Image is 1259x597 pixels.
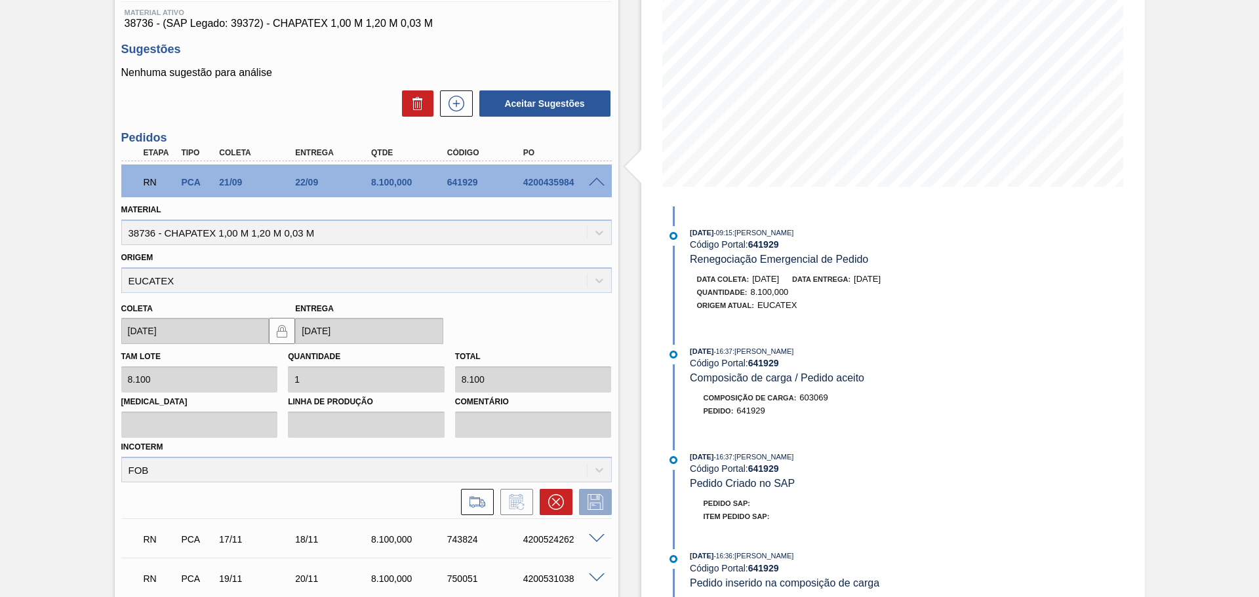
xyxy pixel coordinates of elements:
[455,393,612,412] label: Comentário
[690,478,795,489] span: Pedido Criado no SAP
[494,489,533,515] div: Informar alteração no pedido
[697,301,754,309] span: Origem Atual:
[690,347,713,355] span: [DATE]
[288,393,445,412] label: Linha de Produção
[704,394,797,402] span: Composição de Carga :
[732,347,794,355] span: : [PERSON_NAME]
[121,205,161,214] label: Material
[121,304,153,313] label: Coleta
[533,489,572,515] div: Cancelar pedido
[292,177,377,187] div: 22/09/2021
[144,177,176,187] p: RN
[520,148,605,157] div: PO
[736,406,765,415] span: 641929
[454,489,494,515] div: Ir para Composição de Carga
[368,177,453,187] div: 8.100,000
[752,274,779,284] span: [DATE]
[792,275,850,283] span: Data entrega:
[121,67,612,79] p: Nenhuma sugestão para análise
[444,148,529,157] div: Código
[690,229,713,237] span: [DATE]
[433,90,473,117] div: Nova sugestão
[274,323,290,339] img: locked
[732,453,794,461] span: : [PERSON_NAME]
[292,573,377,584] div: 20/11/2021
[690,254,868,265] span: Renegociação Emergencial de Pedido
[144,534,176,545] p: RN
[690,239,1001,250] div: Código Portal:
[714,348,732,355] span: - 16:37
[748,463,779,474] strong: 641929
[288,352,340,361] label: Quantidade
[269,318,295,344] button: locked
[121,43,612,56] h3: Sugestões
[125,18,609,29] span: 38736 - (SAP Legado: 39372) - CHAPATEX 1,00 M 1,20 M 0,03 M
[714,229,732,237] span: - 09:15
[121,318,270,344] input: dd/mm/yyyy
[140,564,180,593] div: Em renegociação
[690,552,713,560] span: [DATE]
[704,407,734,415] span: Pedido :
[669,232,677,240] img: atual
[690,453,713,461] span: [DATE]
[748,563,779,573] strong: 641929
[292,148,377,157] div: Entrega
[144,573,176,584] p: RN
[572,489,612,515] div: Salvar Pedido
[748,358,779,368] strong: 641929
[395,90,433,117] div: Excluir Sugestões
[368,573,453,584] div: 8.100,000
[121,352,161,361] label: Tam lote
[751,287,789,297] span: 8.100,000
[140,168,180,197] div: Em renegociação
[121,131,612,145] h3: Pedidos
[479,90,610,117] button: Aceitar Sugestões
[444,534,529,545] div: 743824
[140,525,180,554] div: Em renegociação
[799,393,828,402] span: 603069
[757,300,797,310] span: EUCATEX
[178,148,217,157] div: Tipo
[216,177,301,187] div: 21/09/2021
[669,456,677,464] img: atual
[121,253,153,262] label: Origem
[714,552,732,560] span: - 16:36
[292,534,377,545] div: 18/11/2021
[714,453,732,461] span: - 16:37
[178,573,217,584] div: Pedido de Compra de Ativo de Giro
[444,573,529,584] div: 750051
[368,534,453,545] div: 8.100,000
[121,442,163,452] label: Incoterm
[216,148,301,157] div: Coleta
[520,573,605,584] div: 4200531038
[669,555,677,563] img: atual
[732,229,794,237] span: : [PERSON_NAME]
[690,372,864,383] span: Composicão de carga / Pedido aceito
[690,563,1001,573] div: Código Portal:
[295,304,334,313] label: Entrega
[295,318,443,344] input: dd/mm/yyyy
[178,534,217,545] div: Pedido de Compra de Ativo de Giro
[690,463,1001,474] div: Código Portal:
[690,577,879,588] span: Pedido inserido na composição de carga
[520,534,605,545] div: 4200524262
[690,358,1001,368] div: Código Portal:
[854,274,881,284] span: [DATE]
[520,177,605,187] div: 4200435984
[669,351,677,358] img: atual
[216,534,301,545] div: 17/11/2021
[178,177,217,187] div: Pedido de Compra de Ativo de Giro
[697,288,748,296] span: Quantidade :
[473,89,612,118] div: Aceitar Sugestões
[704,499,751,507] span: Pedido SAP:
[368,148,453,157] div: Qtde
[732,552,794,560] span: : [PERSON_NAME]
[697,275,749,283] span: Data coleta:
[125,9,609,16] span: Material ativo
[140,148,180,157] div: Etapa
[216,573,301,584] div: 19/11/2021
[444,177,529,187] div: 641929
[704,512,770,520] span: Item pedido SAP:
[455,352,481,361] label: Total
[121,393,278,412] label: [MEDICAL_DATA]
